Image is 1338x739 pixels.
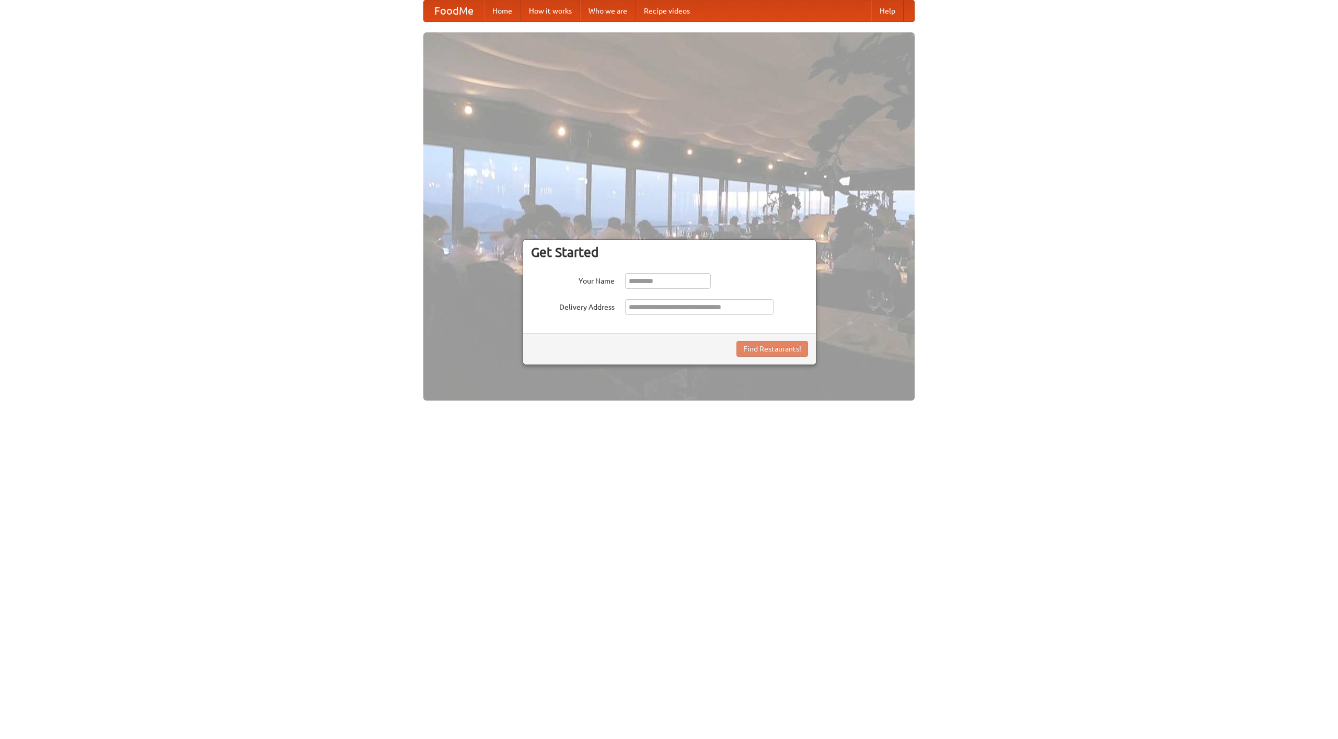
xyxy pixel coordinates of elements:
a: FoodMe [424,1,484,21]
button: Find Restaurants! [736,341,808,357]
a: Help [871,1,904,21]
label: Your Name [531,273,615,286]
a: Who we are [580,1,636,21]
a: Recipe videos [636,1,698,21]
label: Delivery Address [531,299,615,312]
a: How it works [521,1,580,21]
h3: Get Started [531,244,808,260]
a: Home [484,1,521,21]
